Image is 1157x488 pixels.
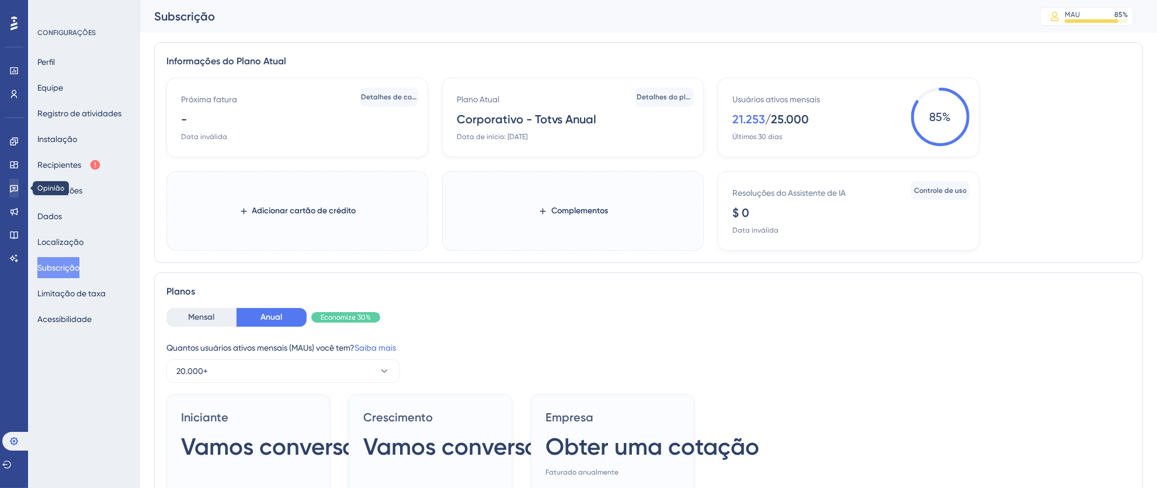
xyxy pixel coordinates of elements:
font: / [765,112,771,126]
font: Vamos conversar [181,432,365,461]
font: Quantos usuários ativos mensais (MAUs) você tem? [166,343,355,352]
button: Complementos [519,200,627,221]
font: CONFIGURAÇÕES [37,29,96,37]
font: Perfil [37,57,55,67]
font: Últimos 30 dias [732,133,782,141]
font: Resoluções do Assistente de IA [732,188,846,198]
font: $ 0 [732,206,749,220]
font: Adicionar cartão de crédito [252,206,356,216]
font: Dados [37,212,62,221]
font: Recipientes [37,160,81,169]
font: Corporativo - Totvs Anual [457,112,596,126]
font: Controle de uso [914,186,967,195]
font: Localização [37,237,84,247]
font: - [181,112,187,126]
button: Detalhes de cobrança [360,88,418,106]
button: Detalhes do plano [635,88,694,106]
font: Subscrição [37,263,79,272]
font: Detalhes de cobrança [361,93,436,101]
font: Próxima fatura [181,95,237,104]
font: Empresa [546,410,593,424]
button: Instalação [37,129,77,150]
button: Controle de uso [911,181,970,200]
font: Mensal [189,312,215,322]
font: 20.000+ [176,366,208,376]
button: 20.000+ [166,359,400,383]
font: Plano Atual [457,95,499,104]
button: Dados [37,206,62,227]
button: Acessibilidade [37,309,92,330]
font: Data inválida [732,226,779,234]
font: Usuários ativos mensais [732,95,820,104]
button: Recipientes [37,154,101,175]
font: % [943,110,951,124]
button: Perfil [37,51,55,72]
font: % [1123,11,1128,19]
font: Economize 30% [321,313,371,321]
a: Saiba mais [355,343,396,352]
font: MAU [1065,11,1080,19]
font: Anual [261,312,283,322]
button: Integrações [37,180,82,201]
font: Iniciante [181,410,228,424]
button: Localização [37,231,84,252]
font: Detalhes do plano [637,93,699,101]
font: 25.000 [771,112,809,126]
font: Acessibilidade [37,314,92,324]
font: Equipe [37,83,63,92]
font: Instalação [37,134,77,144]
font: Data de início: [DATE] [457,133,527,141]
font: 85 [1114,11,1123,19]
font: Limitação de taxa [37,289,106,298]
font: Registro de atividades [37,109,121,118]
button: Limitação de taxa [37,283,106,304]
font: Vamos conversar [363,432,547,461]
font: 21.253 [732,112,765,126]
button: Subscrição [37,257,79,278]
button: Anual [237,308,307,327]
font: Faturado anualmente [546,468,619,476]
font: Crescimento [363,410,433,424]
button: Adicionar cartão de crédito [220,200,375,221]
button: Mensal [166,308,237,327]
font: Planos [166,286,195,297]
font: Complementos [551,206,608,216]
font: 85 [930,110,943,124]
button: Registro de atividades [37,103,121,124]
font: Informações do Plano Atual [166,56,286,67]
font: Data inválida [181,133,227,141]
font: Obter uma cotação [546,432,759,461]
font: Integrações [37,186,82,195]
button: Equipe [37,77,63,98]
font: Subscrição [154,9,215,23]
